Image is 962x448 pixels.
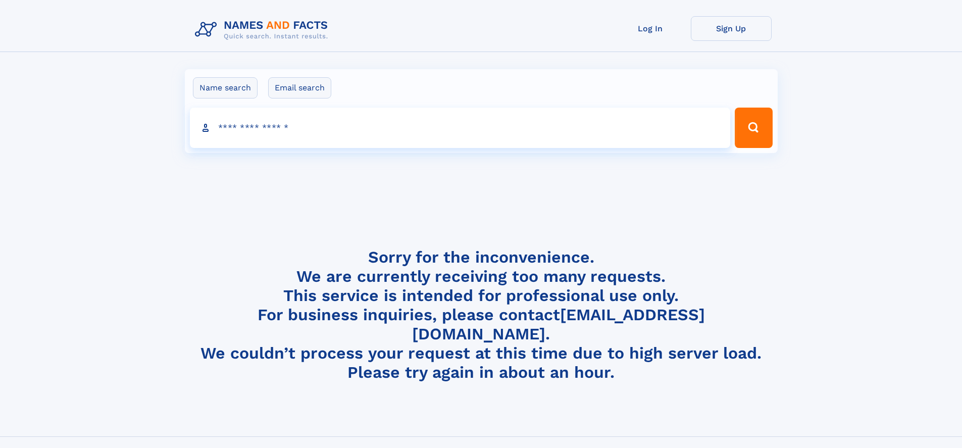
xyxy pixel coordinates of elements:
[191,16,336,43] img: Logo Names and Facts
[193,77,258,98] label: Name search
[735,108,772,148] button: Search Button
[412,305,705,343] a: [EMAIL_ADDRESS][DOMAIN_NAME]
[610,16,691,41] a: Log In
[191,247,772,382] h4: Sorry for the inconvenience. We are currently receiving too many requests. This service is intend...
[691,16,772,41] a: Sign Up
[190,108,731,148] input: search input
[268,77,331,98] label: Email search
